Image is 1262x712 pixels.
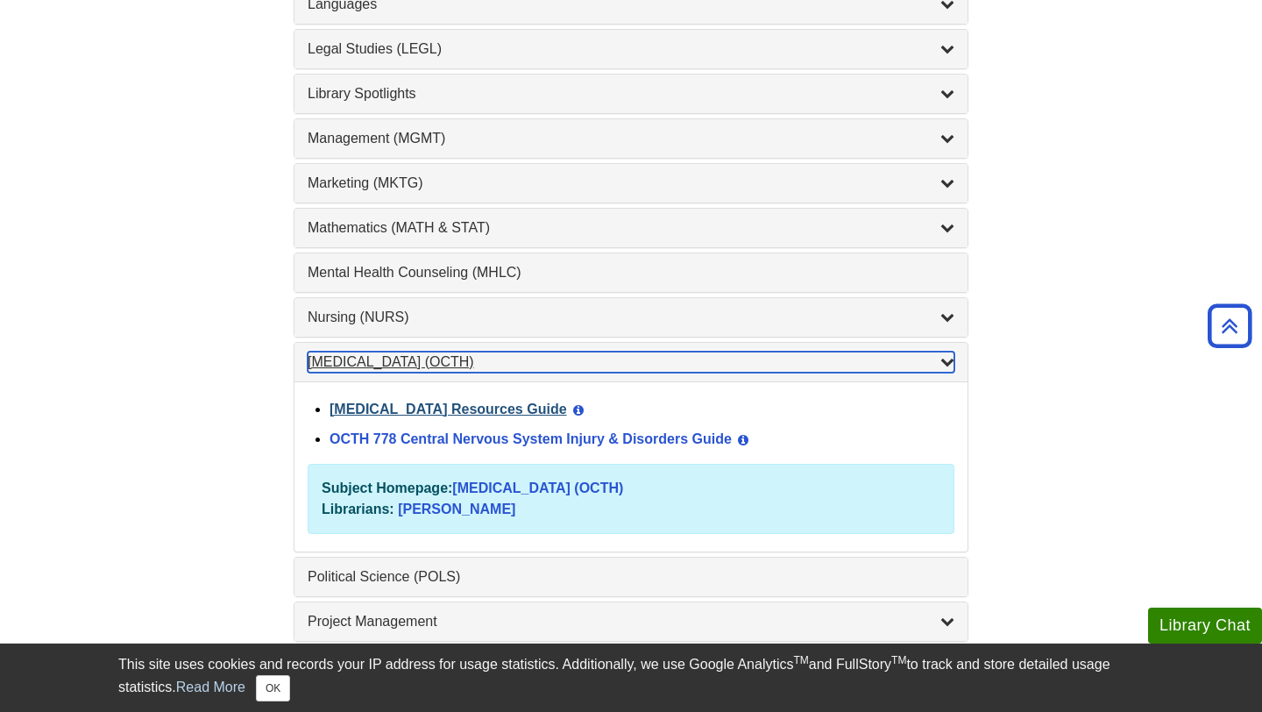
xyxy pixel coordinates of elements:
[1202,314,1258,338] a: Back to Top
[308,83,954,104] a: Library Spotlights
[176,680,245,694] a: Read More
[308,566,954,587] a: Political Science (POLS)
[793,654,808,666] sup: TM
[308,173,954,194] a: Marketing (MKTG)
[256,675,290,701] button: Close
[452,481,623,495] a: [MEDICAL_DATA] (OCTH)
[322,502,394,516] strong: Librarians:
[308,39,954,60] a: Legal Studies (LEGL)
[330,431,732,446] a: OCTH 778 Central Nervous System Injury & Disorders Guide
[322,481,452,495] strong: Subject Homepage:
[1148,608,1262,644] button: Library Chat
[308,262,954,283] a: Mental Health Counseling (MHLC)
[330,402,567,417] a: [MEDICAL_DATA] Resources Guide
[308,128,954,149] a: Management (MGMT)
[308,307,954,328] a: Nursing (NURS)
[118,654,1144,701] div: This site uses cookies and records your IP address for usage statistics. Additionally, we use Goo...
[294,381,968,552] div: [MEDICAL_DATA] (OCTH)
[308,352,954,373] a: [MEDICAL_DATA] (OCTH)
[308,611,954,632] a: Project Management
[891,654,906,666] sup: TM
[308,217,954,239] a: Mathematics (MATH & STAT)
[398,502,515,516] a: [PERSON_NAME]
